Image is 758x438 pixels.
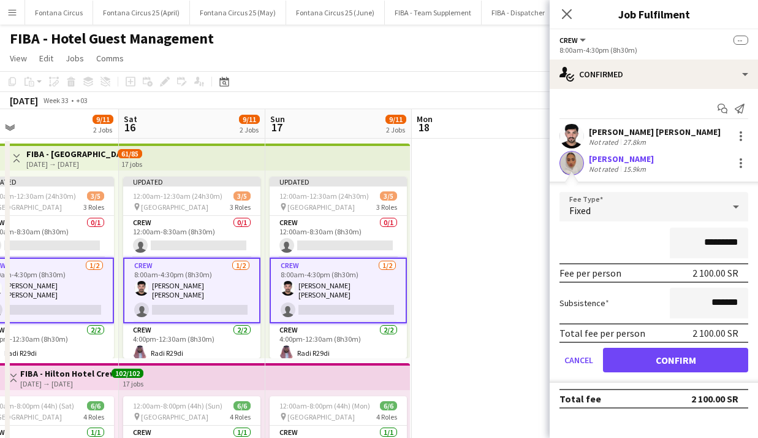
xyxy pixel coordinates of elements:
[621,137,648,147] div: 27.8km
[559,327,645,339] div: Total fee per person
[93,1,190,25] button: Fontana Circus 25 (April)
[190,1,286,25] button: Fontana Circus 25 (May)
[141,412,208,421] span: [GEOGRAPHIC_DATA]
[270,216,407,258] app-card-role: Crew0/112:00am-8:30am (8h30m)
[10,29,214,48] h1: FIBA - Hotel Guest Management
[66,53,84,64] span: Jobs
[559,298,609,309] label: Subsistence
[91,50,129,66] a: Comms
[385,1,482,25] button: FIBA - Team Supplement
[270,258,407,323] app-card-role: Crew1/28:00am-4:30pm (8h30m)[PERSON_NAME] [PERSON_NAME]
[287,412,355,421] span: [GEOGRAPHIC_DATA]
[270,323,407,383] app-card-role: Crew2/24:00pm-12:30am (8h30m)Radi R29di
[240,125,259,134] div: 2 Jobs
[376,412,397,421] span: 4 Roles
[123,177,260,358] app-job-card: Updated12:00am-12:30am (24h30m) (Sun)3/5 [GEOGRAPHIC_DATA]3 RolesCrew0/112:00am-8:30am (8h30m) Cr...
[121,158,142,169] div: 17 jobs
[87,191,104,201] span: 3/5
[5,50,32,66] a: View
[376,202,397,212] span: 3 Roles
[589,164,621,174] div: Not rated
[287,202,355,212] span: [GEOGRAPHIC_DATA]
[385,115,406,124] span: 9/11
[10,53,27,64] span: View
[26,159,118,169] div: [DATE] → [DATE]
[589,126,721,137] div: [PERSON_NAME] [PERSON_NAME]
[482,1,555,25] button: FIBA - Dispatcher
[270,177,407,186] div: Updated
[39,53,53,64] span: Edit
[559,348,598,372] button: Cancel
[25,1,93,25] button: Fontana Circus
[141,202,208,212] span: [GEOGRAPHIC_DATA]
[20,379,112,388] div: [DATE] → [DATE]
[268,120,285,134] span: 17
[96,53,124,64] span: Comms
[550,60,758,89] div: Confirmed
[123,216,260,258] app-card-role: Crew0/112:00am-8:30am (8h30m)
[589,137,621,147] div: Not rated
[230,202,251,212] span: 3 Roles
[603,348,748,372] button: Confirm
[569,204,591,217] span: Fixed
[691,393,738,405] div: 2 100.00 SR
[559,267,621,279] div: Fee per person
[112,369,143,378] span: 102/102
[550,6,758,22] h3: Job Fulfilment
[239,115,260,124] span: 9/11
[83,412,104,421] span: 4 Roles
[415,120,433,134] span: 18
[417,113,433,125] span: Mon
[559,36,578,45] span: Crew
[380,191,397,201] span: 3/5
[230,412,251,421] span: 4 Roles
[733,36,748,45] span: --
[93,115,113,124] span: 9/11
[122,120,137,134] span: 16
[559,45,748,55] div: 8:00am-4:30pm (8h30m)
[589,153,654,164] div: [PERSON_NAME]
[386,125,406,134] div: 2 Jobs
[279,401,370,410] span: 12:00am-8:00pm (44h) (Mon)
[692,267,738,279] div: 2 100.00 SR
[286,1,385,25] button: Fontana Circus 25 (June)
[118,149,142,158] span: 61/85
[124,113,137,125] span: Sat
[123,177,260,186] div: Updated
[279,191,380,201] span: 12:00am-12:30am (24h30m) (Mon)
[233,191,251,201] span: 3/5
[34,50,58,66] a: Edit
[270,177,407,358] app-job-card: Updated12:00am-12:30am (24h30m) (Mon)3/5 [GEOGRAPHIC_DATA]3 RolesCrew0/112:00am-8:30am (8h30m) Cr...
[26,148,118,159] h3: FIBA - [GEOGRAPHIC_DATA]
[133,191,233,201] span: 12:00am-12:30am (24h30m) (Sun)
[559,393,601,405] div: Total fee
[20,368,112,379] h3: FIBA - Hilton Hotel Crew
[133,401,222,410] span: 12:00am-8:00pm (44h) (Sun)
[87,401,104,410] span: 6/6
[76,96,88,105] div: +03
[692,327,738,339] div: 2 100.00 SR
[10,94,38,107] div: [DATE]
[233,401,251,410] span: 6/6
[93,125,113,134] div: 2 Jobs
[380,401,397,410] span: 6/6
[270,113,285,125] span: Sun
[83,202,104,212] span: 3 Roles
[61,50,89,66] a: Jobs
[123,378,143,388] div: 17 jobs
[621,164,648,174] div: 15.9km
[40,96,71,105] span: Week 33
[123,258,260,323] app-card-role: Crew1/28:00am-4:30pm (8h30m)[PERSON_NAME] [PERSON_NAME]
[123,323,260,383] app-card-role: Crew2/24:00pm-12:30am (8h30m)Radi R29di
[559,36,588,45] button: Crew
